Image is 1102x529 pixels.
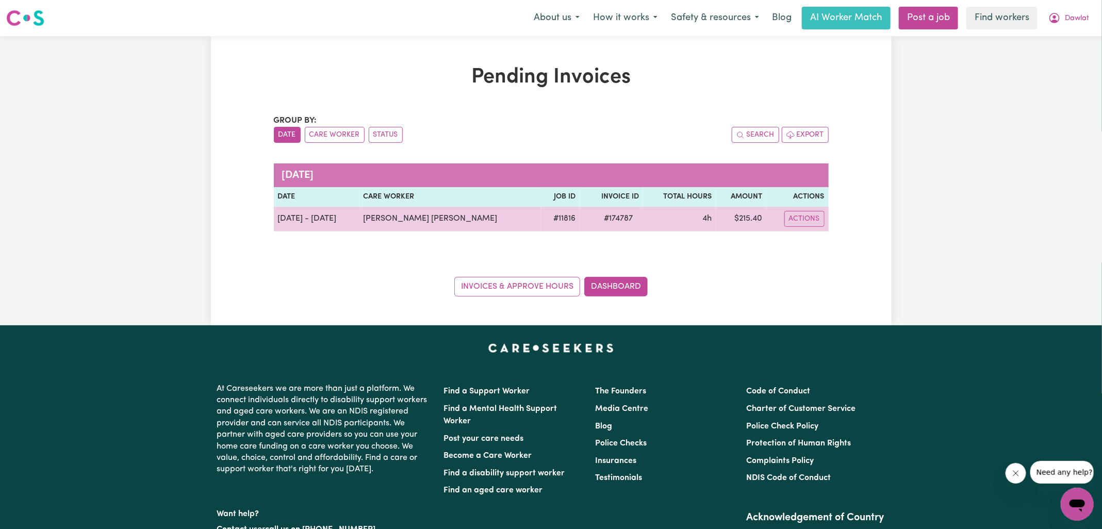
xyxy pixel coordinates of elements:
[488,344,614,352] a: Careseekers home page
[766,187,828,207] th: Actions
[732,127,779,143] button: Search
[444,469,565,477] a: Find a disability support worker
[966,7,1038,29] a: Find workers
[541,187,580,207] th: Job ID
[274,117,317,125] span: Group by:
[6,6,44,30] a: Careseekers logo
[595,474,642,482] a: Testimonials
[746,422,818,431] a: Police Check Policy
[541,207,580,232] td: # 11816
[454,277,580,296] a: Invoices & Approve Hours
[716,187,766,207] th: Amount
[595,387,646,395] a: The Founders
[444,435,524,443] a: Post your care needs
[444,486,543,494] a: Find an aged care worker
[899,7,958,29] a: Post a job
[1061,488,1094,521] iframe: Button to launch messaging window
[359,187,541,207] th: Care Worker
[274,187,359,207] th: Date
[580,187,644,207] th: Invoice ID
[359,207,541,232] td: [PERSON_NAME] [PERSON_NAME]
[716,207,766,232] td: $ 215.40
[527,7,586,29] button: About us
[746,457,814,465] a: Complaints Policy
[802,7,891,29] a: AI Worker Match
[664,7,766,29] button: Safety & resources
[6,9,44,27] img: Careseekers logo
[274,207,359,232] td: [DATE] - [DATE]
[746,511,885,524] h2: Acknowledgement of Country
[595,457,636,465] a: Insurances
[584,277,648,296] a: Dashboard
[595,439,647,448] a: Police Checks
[444,405,557,425] a: Find a Mental Health Support Worker
[595,422,612,431] a: Blog
[782,127,829,143] button: Export
[217,504,432,520] p: Want help?
[702,214,712,223] span: 4 hours
[784,211,825,227] button: Actions
[1006,463,1026,484] iframe: Close message
[598,212,639,225] span: # 174787
[1065,13,1089,24] span: Dawlat
[274,127,301,143] button: sort invoices by date
[643,187,716,207] th: Total Hours
[1030,461,1094,484] iframe: Message from company
[217,379,432,480] p: At Careseekers we are more than just a platform. We connect individuals directly to disability su...
[369,127,403,143] button: sort invoices by paid status
[274,163,829,187] caption: [DATE]
[746,387,810,395] a: Code of Conduct
[746,474,831,482] a: NDIS Code of Conduct
[746,439,851,448] a: Protection of Human Rights
[444,452,532,460] a: Become a Care Worker
[595,405,648,413] a: Media Centre
[444,387,530,395] a: Find a Support Worker
[1042,7,1096,29] button: My Account
[766,7,798,29] a: Blog
[274,65,829,90] h1: Pending Invoices
[586,7,664,29] button: How it works
[305,127,365,143] button: sort invoices by care worker
[746,405,856,413] a: Charter of Customer Service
